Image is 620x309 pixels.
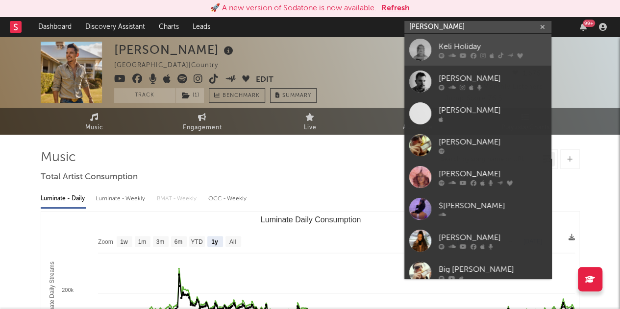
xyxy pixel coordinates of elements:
span: ( 1 ) [175,88,204,103]
div: 🚀 A new version of Sodatone is now available. [210,2,376,14]
div: $[PERSON_NAME] [439,200,546,212]
button: (1) [176,88,204,103]
div: Big [PERSON_NAME] [439,263,546,275]
text: 3m [156,238,164,245]
a: [PERSON_NAME] [404,225,551,257]
div: [PERSON_NAME] [439,136,546,148]
text: Luminate Daily Consumption [260,215,361,224]
a: [PERSON_NAME] [404,66,551,97]
text: 1y [211,238,218,245]
div: [GEOGRAPHIC_DATA] | Country [114,60,229,71]
div: [PERSON_NAME] [114,42,236,58]
div: 99 + [583,20,595,27]
text: YTD [191,238,202,245]
text: All [229,238,235,245]
div: Luminate - Weekly [96,190,147,207]
a: Music [41,108,149,135]
div: [PERSON_NAME] [439,168,546,180]
a: Audience [364,108,472,135]
text: 200k [62,287,74,293]
a: [PERSON_NAME] [404,129,551,161]
a: Big [PERSON_NAME] [404,257,551,288]
a: $[PERSON_NAME] [404,193,551,225]
span: Benchmark [223,90,260,102]
span: Live [304,122,317,134]
button: Track [114,88,175,103]
a: Charts [152,17,186,37]
span: Audience [403,122,433,134]
span: Total Artist Consumption [41,171,138,183]
text: 1m [138,238,146,245]
div: [PERSON_NAME] [439,104,546,116]
input: Search for artists [404,21,551,33]
button: Refresh [381,2,410,14]
span: Summary [282,93,311,98]
a: Leads [186,17,217,37]
text: 6m [174,238,182,245]
a: [PERSON_NAME] [404,161,551,193]
button: Summary [270,88,317,103]
text: 1w [120,238,128,245]
div: [PERSON_NAME] [439,72,546,84]
a: Live [256,108,364,135]
a: Dashboard [31,17,78,37]
button: 99+ [580,23,587,31]
a: [PERSON_NAME] [404,97,551,129]
a: Discovery Assistant [78,17,152,37]
div: [PERSON_NAME] [439,232,546,243]
div: Luminate - Daily [41,190,86,207]
span: Engagement [183,122,222,134]
button: Edit [256,74,273,86]
div: Keli Holiday [439,41,546,52]
span: Music [85,122,103,134]
a: Benchmark [209,88,265,103]
a: Keli Holiday [404,34,551,66]
text: Zoom [98,238,113,245]
div: OCC - Weekly [208,190,248,207]
a: Engagement [149,108,256,135]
